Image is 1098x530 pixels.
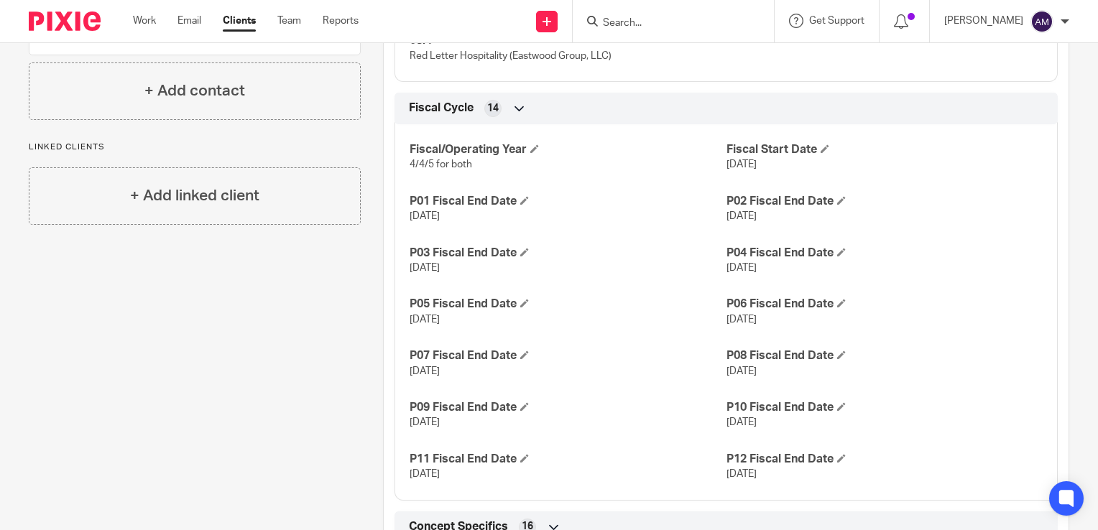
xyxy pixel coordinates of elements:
[726,246,1043,261] h4: P04 Fiscal End Date
[130,185,259,207] h4: + Add linked client
[410,417,440,427] span: [DATE]
[410,51,612,61] span: Red Letter Hospitality (Eastwood Group, LLC)
[410,159,472,169] span: 4/4/5 for both
[601,17,731,30] input: Search
[323,14,359,28] a: Reports
[410,452,726,467] h4: P11 Fiscal End Date
[144,80,245,102] h4: + Add contact
[809,16,864,26] span: Get Support
[726,315,757,325] span: [DATE]
[410,469,440,479] span: [DATE]
[1030,10,1053,33] img: svg%3E
[726,263,757,273] span: [DATE]
[410,246,726,261] h4: P03 Fiscal End Date
[726,469,757,479] span: [DATE]
[410,194,726,209] h4: P01 Fiscal End Date
[726,366,757,376] span: [DATE]
[410,366,440,376] span: [DATE]
[410,400,726,415] h4: P09 Fiscal End Date
[726,159,757,169] span: [DATE]
[277,14,301,28] a: Team
[726,194,1043,209] h4: P02 Fiscal End Date
[410,297,726,312] h4: P05 Fiscal End Date
[726,348,1043,363] h4: P08 Fiscal End Date
[223,14,256,28] a: Clients
[944,14,1023,28] p: [PERSON_NAME]
[726,142,1043,157] h4: Fiscal Start Date
[726,297,1043,312] h4: P06 Fiscal End Date
[410,348,726,363] h4: P07 Fiscal End Date
[726,211,757,221] span: [DATE]
[726,452,1043,467] h4: P12 Fiscal End Date
[726,400,1043,415] h4: P10 Fiscal End Date
[487,101,499,116] span: 14
[177,14,201,28] a: Email
[726,417,757,427] span: [DATE]
[410,142,726,157] h4: Fiscal/Operating Year
[29,141,361,153] p: Linked clients
[29,11,101,31] img: Pixie
[409,101,474,116] span: Fiscal Cycle
[410,263,440,273] span: [DATE]
[410,211,440,221] span: [DATE]
[133,14,156,28] a: Work
[410,315,440,325] span: [DATE]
